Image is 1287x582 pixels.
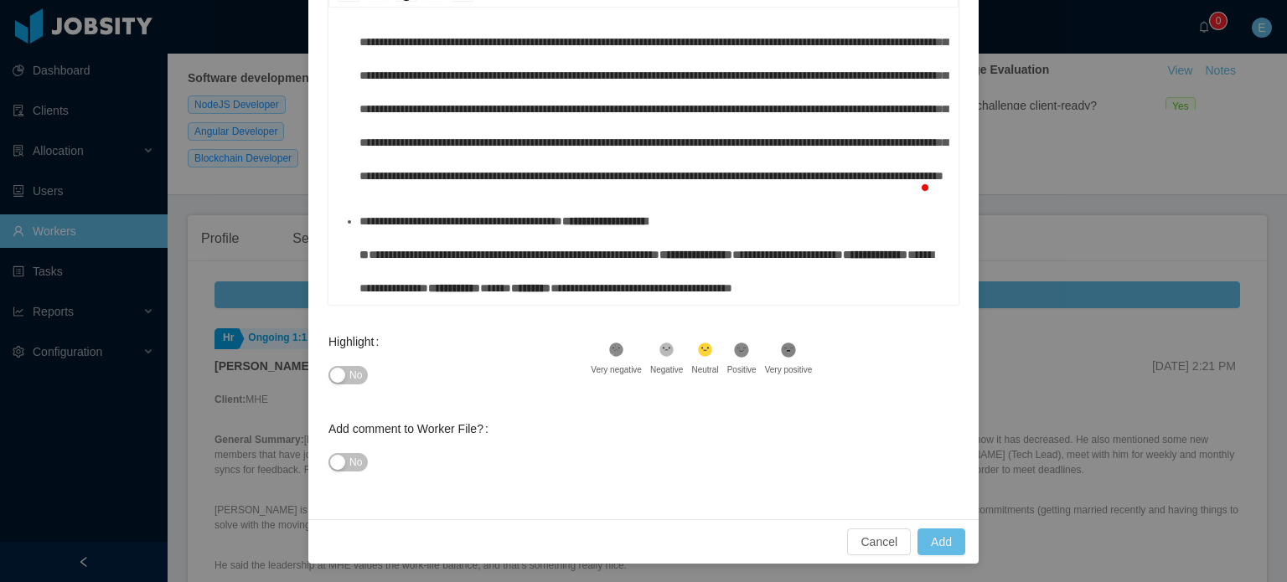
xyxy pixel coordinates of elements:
span: No [349,454,362,471]
button: Highlight [328,366,368,384]
button: Add comment to Worker File? [328,453,368,471]
div: Positive [727,363,757,376]
label: Highlight [328,335,385,348]
div: Very positive [765,363,813,376]
div: Very negative [591,363,642,376]
label: Add comment to Worker File? [328,422,495,435]
button: Add [917,528,965,555]
div: Neutral [691,363,718,376]
span: No [349,367,362,384]
div: Negative [650,363,683,376]
button: Cancel [847,528,911,555]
